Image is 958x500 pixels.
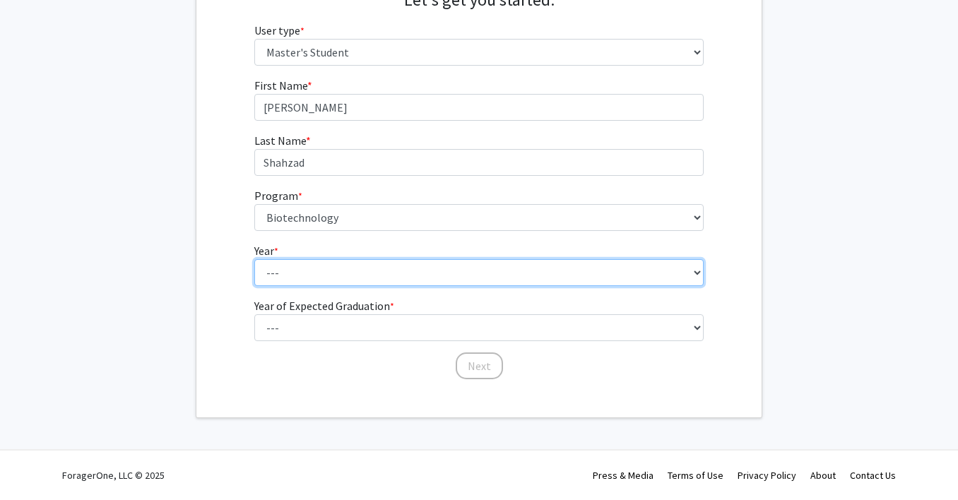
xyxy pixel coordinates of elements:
[850,469,896,482] a: Contact Us
[810,469,836,482] a: About
[254,297,394,314] label: Year of Expected Graduation
[254,242,278,259] label: Year
[254,133,306,148] span: Last Name
[254,22,304,39] label: User type
[254,187,302,204] label: Program
[62,451,165,500] div: ForagerOne, LLC © 2025
[254,78,307,93] span: First Name
[456,352,503,379] button: Next
[11,436,60,489] iframe: Chat
[738,469,796,482] a: Privacy Policy
[668,469,723,482] a: Terms of Use
[593,469,654,482] a: Press & Media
